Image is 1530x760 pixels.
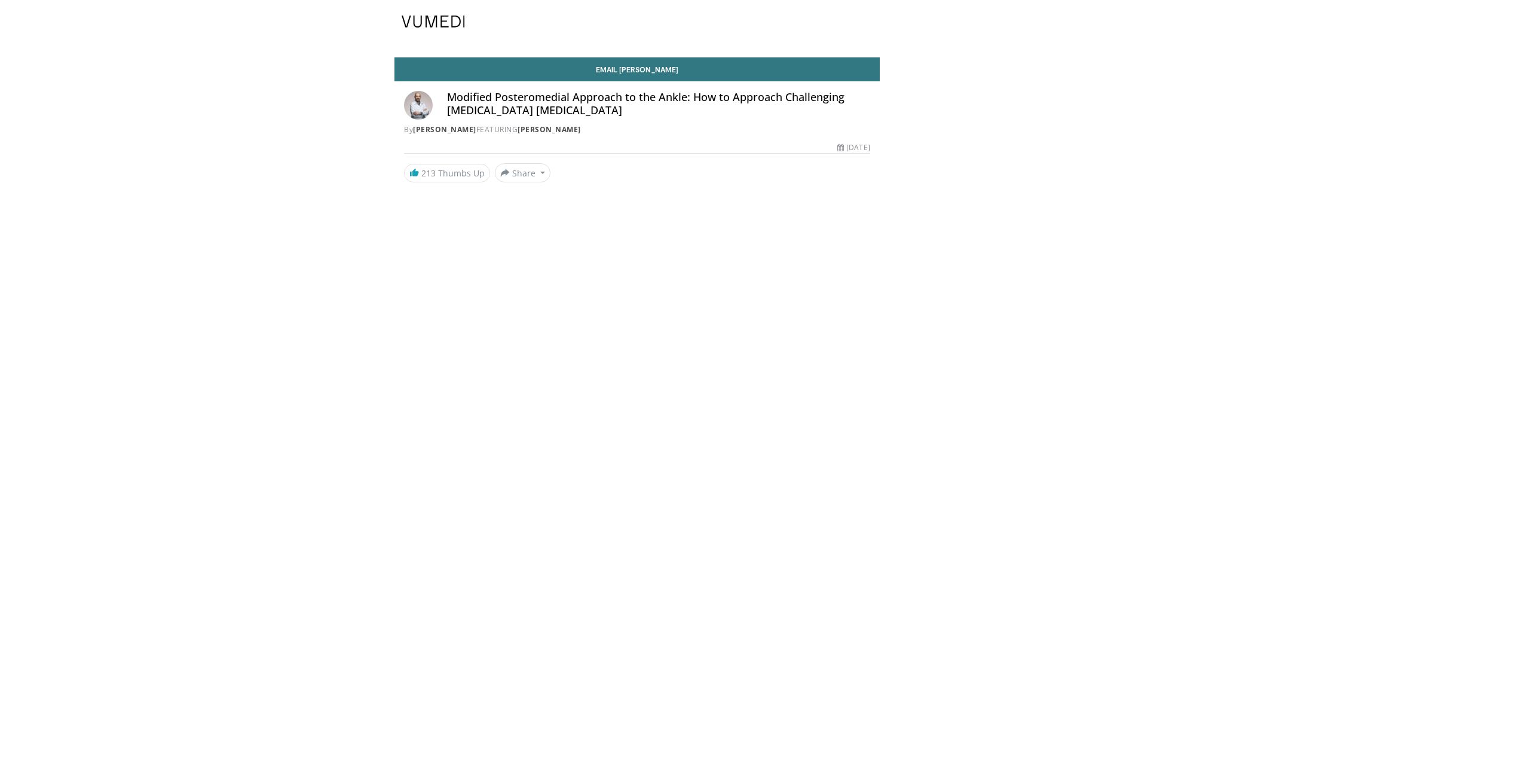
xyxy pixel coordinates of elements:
button: Share [495,163,550,182]
img: Avatar [404,91,433,120]
a: [PERSON_NAME] [518,124,581,135]
h4: Modified Posteromedial Approach to the Ankle: How to Approach Challenging [MEDICAL_DATA] [MEDICAL... [447,91,870,117]
div: By FEATURING [404,124,870,135]
a: 213 Thumbs Up [404,164,490,182]
a: [PERSON_NAME] [413,124,476,135]
div: [DATE] [837,142,870,153]
img: VuMedi Logo [402,16,465,28]
span: 213 [421,167,436,179]
a: Email [PERSON_NAME] [394,57,880,81]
